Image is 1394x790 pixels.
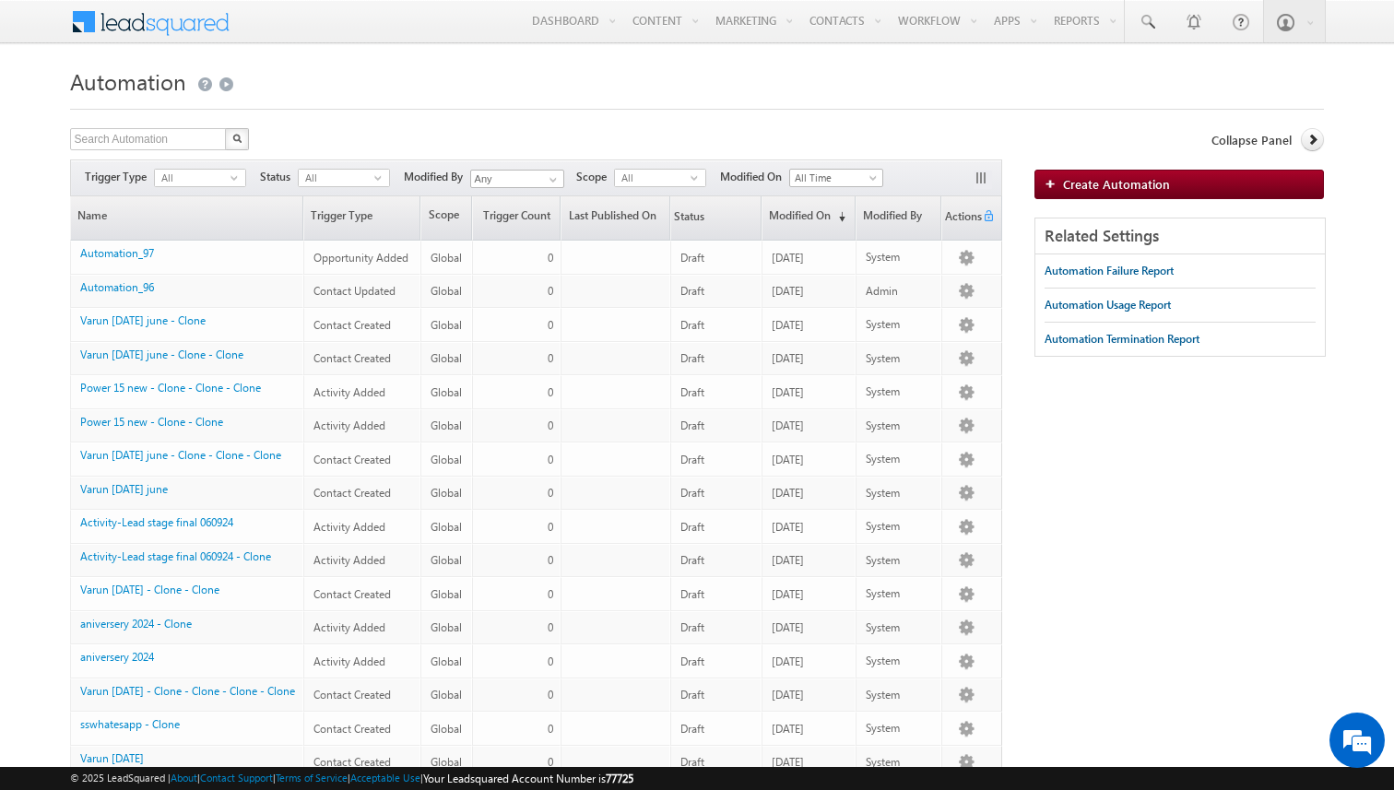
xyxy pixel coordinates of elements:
span: Global [431,722,462,736]
span: Scope [421,196,471,240]
span: [DATE] [772,755,804,769]
a: Varun [DATE] june - Clone [80,313,206,327]
a: Power 15 new - Clone - Clone [80,415,223,429]
span: Activity Added [313,419,385,432]
a: Varun [DATE] june - Clone - Clone [80,348,243,361]
span: Activity Added [313,520,385,534]
div: Automation Termination Report [1045,331,1199,348]
span: 0 [548,520,553,534]
span: Draft [680,284,704,298]
span: Contact Created [313,351,391,365]
div: System [866,451,934,467]
span: Opportunity Added [313,251,408,265]
span: Contact Created [313,318,391,332]
span: 77725 [606,772,633,785]
a: Activity-Lead stage final 060924 - Clone [80,549,271,563]
a: Acceptable Use [350,772,420,784]
span: [DATE] [772,587,804,601]
span: Global [431,587,462,601]
span: 0 [548,688,553,702]
a: Modified On(sorted descending) [762,196,855,240]
span: Global [431,284,462,298]
div: Related Settings [1035,218,1325,254]
span: All [615,170,691,186]
span: 0 [548,453,553,466]
span: Draft [680,385,704,399]
span: [DATE] [772,251,804,265]
span: Draft [680,251,704,265]
span: [DATE] [772,520,804,534]
a: Automation_97 [80,246,154,260]
span: Status [671,198,704,239]
span: Contact Created [313,587,391,601]
span: 0 [548,251,553,265]
span: Draft [680,486,704,500]
span: Contact Created [313,486,391,500]
span: 0 [548,587,553,601]
a: Terms of Service [276,772,348,784]
div: System [866,552,934,569]
a: Varun [DATE] june - Clone - Clone - Clone [80,448,281,462]
span: [DATE] [772,419,804,432]
span: Contact Created [313,722,391,736]
span: [DATE] [772,486,804,500]
span: Activity Added [313,553,385,567]
span: 0 [548,318,553,332]
span: Automation [70,66,186,96]
span: Global [431,755,462,769]
span: 0 [548,654,553,668]
span: Trigger Type [85,169,154,185]
a: Varun [DATE] june [80,482,168,496]
div: Automation Failure Report [1045,263,1174,279]
div: System [866,383,934,400]
div: System [866,350,934,367]
span: Draft [680,453,704,466]
span: Draft [680,419,704,432]
span: All Time [790,170,878,186]
span: select [230,173,245,182]
span: [DATE] [772,318,804,332]
span: 0 [548,620,553,634]
a: Automation Termination Report [1045,323,1199,356]
div: System [866,418,934,434]
span: Global [431,620,462,634]
span: 0 [548,755,553,769]
a: All Time [789,169,883,187]
span: [DATE] [772,553,804,567]
a: sswhatesapp - Clone [80,717,180,731]
span: Draft [680,755,704,769]
a: Varun [DATE] [80,751,144,765]
span: Contact Created [313,453,391,466]
span: Global [431,453,462,466]
a: Name [71,196,302,240]
span: Collapse Panel [1211,132,1292,148]
div: System [866,316,934,333]
span: Global [431,351,462,365]
a: Automation Usage Report [1045,289,1171,322]
span: Draft [680,688,704,702]
span: Global [431,318,462,332]
span: Activity Added [313,654,385,668]
span: Global [431,486,462,500]
span: Global [431,553,462,567]
div: System [866,653,934,669]
span: Contact Created [313,755,391,769]
a: Activity-Lead stage final 060924 [80,515,233,529]
span: [DATE] [772,620,804,634]
span: [DATE] [772,688,804,702]
span: Global [431,385,462,399]
span: Draft [680,587,704,601]
div: Admin [866,283,934,300]
a: Automation_96 [80,280,154,294]
span: select [374,173,389,182]
div: System [866,687,934,703]
span: All [155,170,230,186]
a: Trigger Count [473,196,560,240]
span: Scope [576,169,614,185]
div: System [866,720,934,737]
div: System [866,619,934,636]
span: Global [431,251,462,265]
span: Create Automation [1063,176,1170,192]
span: Activity Added [313,620,385,634]
div: System [866,518,934,535]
